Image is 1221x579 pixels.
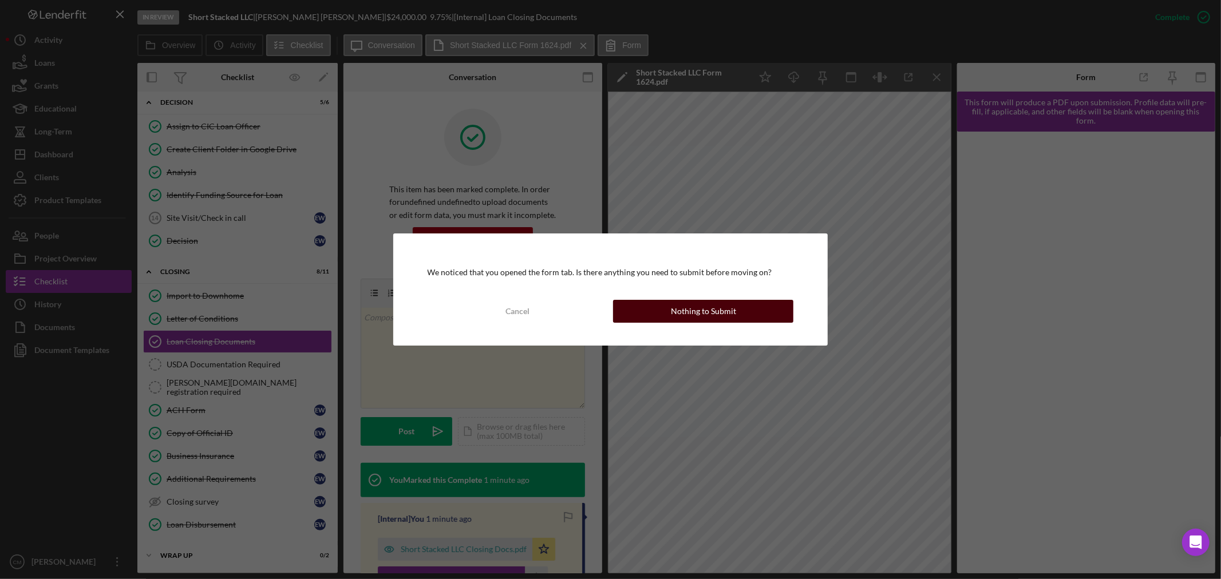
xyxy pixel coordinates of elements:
[505,300,530,323] div: Cancel
[428,300,608,323] button: Cancel
[428,268,794,277] div: We noticed that you opened the form tab. Is there anything you need to submit before moving on?
[613,300,793,323] button: Nothing to Submit
[1182,529,1210,556] div: Open Intercom Messenger
[671,300,736,323] div: Nothing to Submit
